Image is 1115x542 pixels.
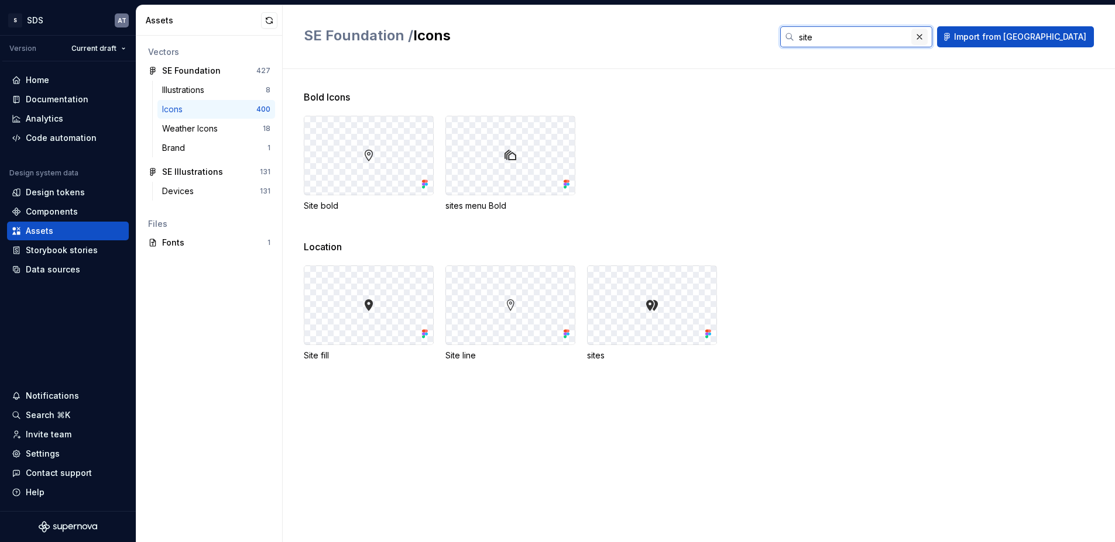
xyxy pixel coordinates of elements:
[26,225,53,237] div: Assets
[162,103,187,115] div: Icons
[7,260,129,279] a: Data sources
[587,350,717,361] div: sites
[143,163,275,181] a: SE Illustrations131
[7,222,129,240] a: Assets
[7,183,129,202] a: Design tokens
[66,40,131,57] button: Current draft
[7,71,129,89] a: Home
[26,206,78,218] div: Components
[26,467,92,479] div: Contact support
[2,8,133,33] button: SSDSAT
[26,132,97,144] div: Code automation
[304,200,434,212] div: Site bold
[7,386,129,405] button: Notifications
[162,166,223,178] div: SE Illustrations
[304,26,766,45] h2: Icons
[9,44,36,53] div: Version
[266,85,270,95] div: 8
[7,241,129,260] a: Storybook stories
[39,521,97,533] svg: Supernova Logo
[157,139,275,157] a: Brand1
[162,65,221,77] div: SE Foundation
[256,66,270,75] div: 427
[143,233,275,252] a: Fonts1
[7,90,129,109] a: Documentation
[267,143,270,153] div: 1
[146,15,261,26] div: Assets
[445,350,575,361] div: Site line
[7,129,129,147] a: Code automation
[157,100,275,119] a: Icons400
[148,218,270,230] div: Files
[256,105,270,114] div: 400
[267,238,270,247] div: 1
[7,444,129,463] a: Settings
[162,123,222,134] div: Weather Icons
[162,185,198,197] div: Devices
[157,81,275,99] a: Illustrations8
[794,26,911,47] input: Search in assets...
[26,486,44,498] div: Help
[26,113,63,125] div: Analytics
[7,483,129,502] button: Help
[9,168,78,178] div: Design system data
[26,390,79,402] div: Notifications
[26,429,71,440] div: Invite team
[7,425,129,444] a: Invite team
[445,200,575,212] div: sites menu Bold
[26,94,88,105] div: Documentation
[143,61,275,80] a: SE Foundation427
[26,244,98,256] div: Storybook stories
[26,409,70,421] div: Search ⌘K
[26,187,85,198] div: Design tokens
[8,13,22,27] div: S
[7,406,129,424] button: Search ⌘K
[260,187,270,196] div: 131
[260,167,270,177] div: 131
[71,44,116,53] span: Current draft
[954,31,1086,43] span: Import from [GEOGRAPHIC_DATA]
[162,84,209,96] div: Illustrations
[937,26,1094,47] button: Import from [GEOGRAPHIC_DATA]
[304,240,342,254] span: Location
[118,16,126,25] div: AT
[26,264,80,275] div: Data sources
[304,90,350,104] span: Bold Icons
[157,119,275,138] a: Weather Icons18
[162,237,267,248] div: Fonts
[7,109,129,128] a: Analytics
[148,46,270,58] div: Vectors
[27,15,43,26] div: SDS
[7,464,129,482] button: Contact support
[304,27,413,44] span: SE Foundation /
[162,142,190,154] div: Brand
[157,182,275,201] a: Devices131
[263,124,270,133] div: 18
[26,74,49,86] div: Home
[304,350,434,361] div: Site fill
[26,448,60,460] div: Settings
[7,202,129,221] a: Components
